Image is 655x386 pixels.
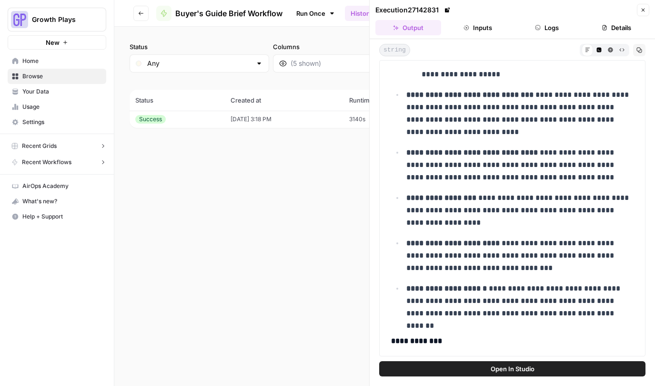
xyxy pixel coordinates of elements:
[22,158,71,167] span: Recent Workflows
[291,59,395,68] input: (5 shown)
[8,84,106,99] a: Your Data
[22,87,102,96] span: Your Data
[379,44,410,56] span: string
[584,20,649,35] button: Details
[8,53,106,69] a: Home
[22,57,102,65] span: Home
[8,99,106,115] a: Usage
[147,59,252,68] input: Any
[22,103,102,111] span: Usage
[225,111,344,128] td: [DATE] 3:18 PM
[225,90,344,111] th: Created at
[156,6,282,21] a: Buyer's Guide Brief Workflow
[11,158,106,167] button: Recent Workflows
[290,5,341,21] a: Run Once
[375,5,452,15] div: Execution 27142831
[11,142,106,150] button: Recent Grids
[8,69,106,84] a: Browse
[8,115,106,130] a: Settings
[22,72,102,81] span: Browse
[8,35,106,50] button: New
[22,212,102,221] span: Help + Support
[175,8,282,19] span: Buyer's Guide Brief Workflow
[491,364,534,374] span: Open In Studio
[379,361,645,376] button: Open In Studio
[445,20,511,35] button: Inputs
[130,73,640,90] span: (1 records)
[22,142,57,150] span: Recent Grids
[32,15,90,24] span: Growth Plays
[343,111,424,128] td: 3140s
[130,90,225,111] th: Status
[22,182,102,190] span: AirOps Academy
[514,20,580,35] button: Logs
[8,194,106,209] div: What's new?
[273,42,413,52] label: Columns
[8,8,106,31] button: Workspace: Growth Plays
[375,20,441,35] button: Output
[22,118,102,126] span: Settings
[8,209,106,224] button: Help + Support
[8,178,106,194] a: AirOps Academy
[8,194,106,209] button: What's new?
[343,90,424,111] th: Runtime
[130,42,269,52] label: Status
[46,38,60,47] span: New
[135,115,166,124] div: Success
[11,11,28,28] img: Growth Plays Logo
[345,6,378,21] a: History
